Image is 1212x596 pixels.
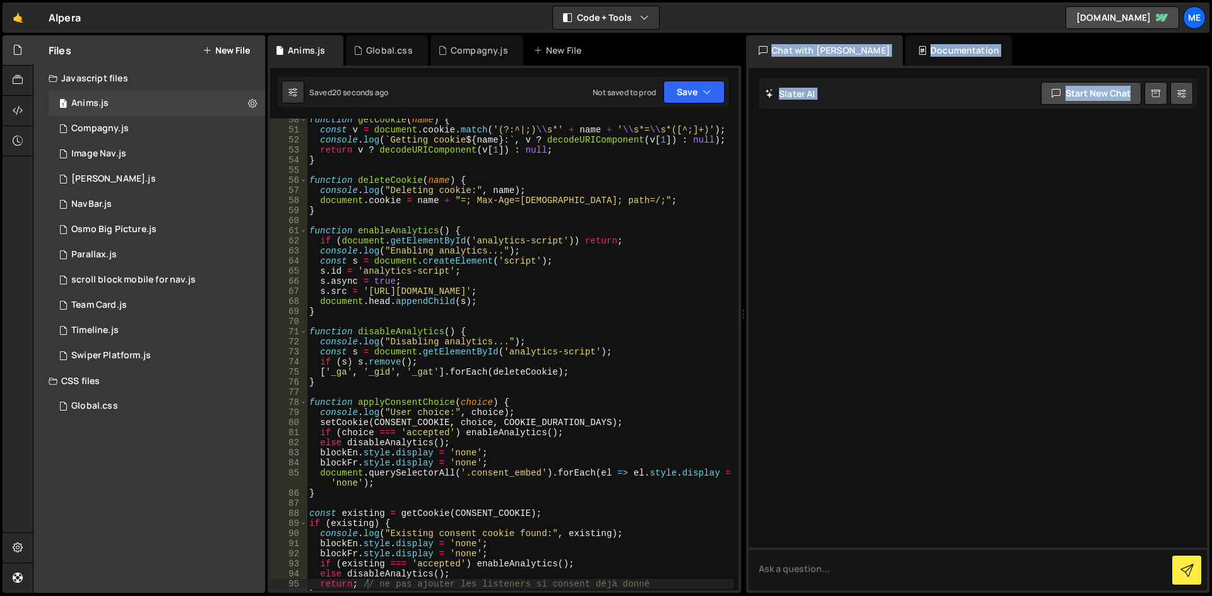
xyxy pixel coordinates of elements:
[71,350,151,361] div: Swiper Platform.js
[270,529,307,539] div: 90
[49,242,265,267] div: 16285/45492.js
[49,116,265,141] div: 16285/44080.js
[270,569,307,579] div: 94
[270,307,307,317] div: 69
[270,579,307,589] div: 95
[270,145,307,155] div: 53
[270,397,307,407] div: 78
[49,10,81,25] div: Alpera
[1183,6,1206,29] a: Me
[1041,82,1141,105] button: Start new chat
[270,206,307,216] div: 59
[33,368,265,394] div: CSS files
[270,266,307,276] div: 65
[71,274,196,286] div: scroll block mobile for nav.js
[3,3,33,33] a: 🤙
[270,135,307,145] div: 52
[49,91,265,116] div: 16285/44894.js
[270,458,307,468] div: 84
[71,173,156,185] div: [PERSON_NAME].js
[332,87,388,98] div: 20 seconds ago
[71,148,126,160] div: Image Nav.js
[270,428,307,438] div: 81
[746,35,903,66] div: Chat with [PERSON_NAME]
[270,508,307,518] div: 88
[49,141,265,167] div: 16285/46368.js
[270,539,307,549] div: 91
[71,123,129,134] div: Compagny.js
[270,438,307,448] div: 82
[49,44,71,57] h2: Files
[71,325,119,336] div: Timeline.js
[270,468,307,488] div: 85
[270,387,307,397] div: 77
[270,256,307,266] div: 64
[49,267,265,293] div: 16285/46636.js
[71,300,127,311] div: Team Card.js
[49,192,265,217] div: 16285/44885.js
[270,377,307,387] div: 76
[593,87,656,98] div: Not saved to prod
[270,317,307,327] div: 70
[71,249,117,260] div: Parallax.js
[270,196,307,206] div: 58
[270,559,307,569] div: 93
[49,318,265,343] div: 16285/44875.js
[270,246,307,256] div: 63
[270,498,307,508] div: 87
[270,347,307,357] div: 73
[71,224,157,235] div: Osmo Big Picture.js
[533,44,586,57] div: New File
[49,343,265,368] div: 16285/43961.js
[270,337,307,347] div: 72
[366,44,413,57] div: Global.css
[270,115,307,125] div: 50
[270,286,307,296] div: 67
[71,199,112,210] div: NavBar.js
[270,276,307,286] div: 66
[270,216,307,226] div: 60
[270,448,307,458] div: 83
[270,175,307,185] div: 56
[71,400,118,412] div: Global.css
[49,167,265,192] div: 16285/45494.js
[765,88,816,100] h2: Slater AI
[270,185,307,196] div: 57
[71,98,109,109] div: Anims.js
[203,45,250,56] button: New File
[270,549,307,559] div: 92
[270,418,307,428] div: 80
[905,35,1012,66] div: Documentation
[59,100,67,110] span: 1
[270,327,307,337] div: 71
[553,6,659,29] button: Code + Tools
[270,226,307,236] div: 61
[270,488,307,498] div: 86
[270,236,307,246] div: 62
[49,394,265,419] div: 16285/43940.css
[270,155,307,165] div: 54
[270,165,307,175] div: 55
[451,44,508,57] div: Compagny.js
[270,357,307,367] div: 74
[49,217,265,242] div: 16285/44842.js
[270,518,307,529] div: 89
[288,44,325,57] div: Anims.js
[1066,6,1179,29] a: [DOMAIN_NAME]
[270,296,307,307] div: 68
[270,125,307,135] div: 51
[270,407,307,418] div: 79
[309,87,388,98] div: Saved
[49,293,265,318] div: 16285/43939.js
[33,66,265,91] div: Javascript files
[270,367,307,377] div: 75
[663,81,725,103] button: Save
